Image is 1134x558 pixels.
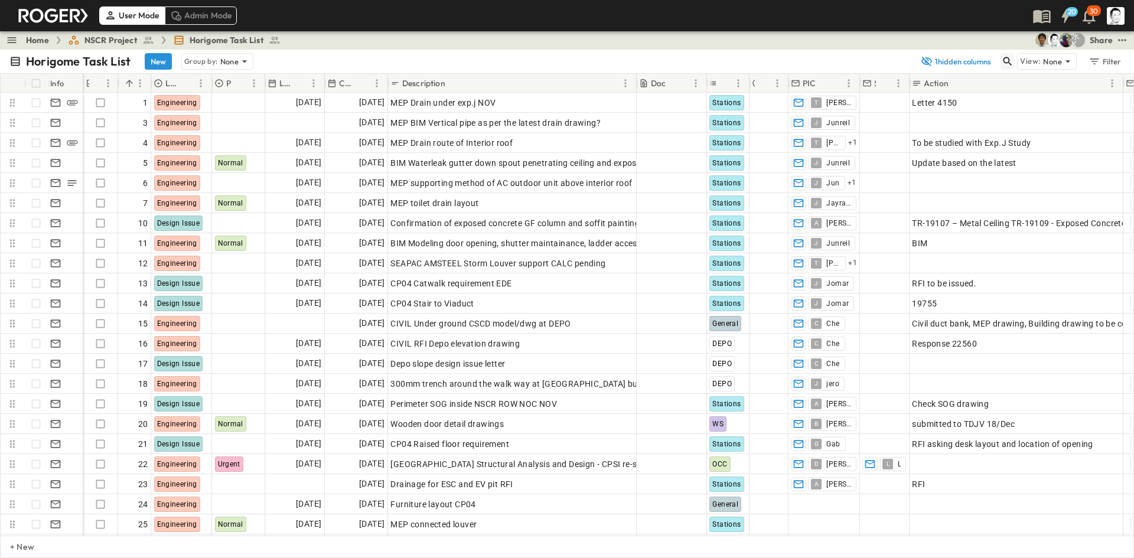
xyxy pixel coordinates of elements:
p: Subcon [874,77,876,89]
span: 15 [138,318,148,329]
span: [DATE] [359,236,384,250]
span: Stations [712,219,741,227]
p: Last Email Date [279,77,291,89]
span: Engineering [157,340,197,348]
span: Engineering [157,179,197,187]
span: 25 [138,518,148,530]
span: Engineering [157,480,197,488]
span: 17 [138,358,148,370]
span: [DATE] [296,377,321,390]
p: None [220,56,239,67]
span: [DATE] [296,497,321,511]
button: Menu [618,76,633,90]
span: 11 [138,237,148,249]
span: 21 [138,438,148,450]
span: 300mm trench around the walk way at [GEOGRAPHIC_DATA] buildings [390,378,663,390]
span: Jun [826,178,839,188]
button: test [1115,33,1129,47]
div: Info [48,74,83,93]
span: [DATE] [359,517,384,531]
button: New [145,53,172,70]
span: T [814,142,818,143]
span: Engineering [157,380,197,388]
span: 16 [138,338,148,350]
span: NSCR Project [84,34,138,46]
button: Menu [370,76,384,90]
a: Home [26,34,49,46]
p: 30 [1090,6,1098,16]
span: Engineering [157,500,197,508]
span: [PERSON_NAME] [826,479,851,489]
span: Stations [712,139,741,147]
span: OCC [712,460,727,468]
span: J [814,383,818,384]
span: BIM Modeling door opening, shutter maintainance, ladder access [390,237,641,249]
span: Engineering [157,199,197,207]
span: 18 [138,378,148,390]
span: [DATE] [359,196,384,210]
img: Profile Picture [1107,7,1125,25]
button: Sort [668,77,681,90]
span: B [814,423,818,424]
span: Junreil [826,118,850,128]
span: [DATE] [296,256,321,270]
span: [DATE] [359,357,384,370]
button: Menu [770,76,784,90]
button: Menu [891,76,905,90]
div: Share [1090,34,1113,46]
span: + 1 [848,137,857,149]
div: Info [50,67,64,100]
span: Update based on the latest [912,157,1016,169]
span: Stations [712,199,741,207]
img: Joshua Whisenant (josh@tryroger.com) [1059,33,1073,47]
button: Sort [448,77,461,90]
span: Perimeter SOG inside NSCR ROW NOC NOV [390,398,557,410]
span: [DATE] [296,276,321,290]
span: Stations [712,480,741,488]
span: J [814,303,818,304]
button: Sort [123,77,136,90]
button: Sort [718,77,731,90]
div: User Mode [99,6,165,24]
span: G [814,443,819,444]
span: [DATE] [359,276,384,290]
p: Group by: [184,56,218,67]
h6: 20 [1068,7,1077,17]
span: 22 [138,458,148,470]
span: [DATE] [359,96,384,109]
span: MEP connected louver [390,518,477,530]
button: Sort [878,77,891,90]
button: Sort [181,77,194,90]
span: Normal [218,420,243,428]
p: Log [165,77,178,89]
span: [PERSON_NAME] [826,138,840,148]
span: Jomar [826,279,849,288]
button: Sort [234,77,247,90]
span: Check SOG drawing [912,398,989,410]
span: + 1 [848,177,856,189]
span: [DATE] [296,236,321,250]
span: [DATE] [296,296,321,310]
span: 19 [138,398,148,410]
p: Horigome Task List [26,53,131,70]
span: Stations [712,259,741,267]
span: DEPO [712,380,732,388]
span: [DATE] [359,417,384,430]
span: Normal [218,159,243,167]
span: Engineering [157,460,197,468]
span: CP04 Stair to Viaduct [390,298,474,309]
span: T [814,102,818,103]
img: 堀米 康介(K.HORIGOME) (horigome@bcd.taisei.co.jp) [1047,33,1061,47]
span: CIVIL Under ground CSCD model/dwg at DEPO [390,318,571,329]
span: A [814,403,819,404]
span: Engineering [157,99,197,107]
span: To be studied with Exp.J Study [912,137,1031,149]
span: Stations [712,159,741,167]
div: Filter [1088,55,1122,68]
span: + 1 [848,257,857,269]
span: [DATE] [296,357,321,370]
